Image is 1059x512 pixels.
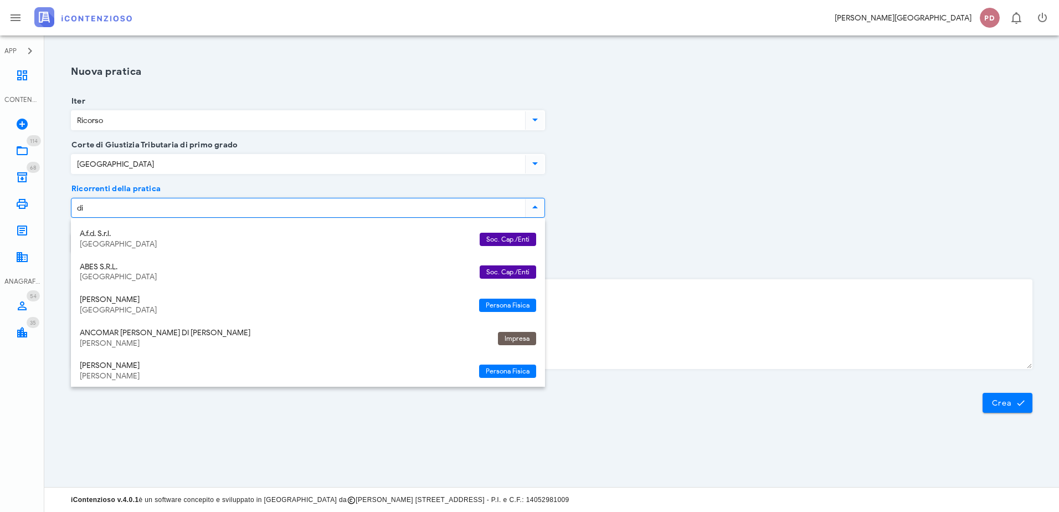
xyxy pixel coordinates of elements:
strong: iContenzioso v.4.0.1 [71,496,138,504]
div: [PERSON_NAME] [80,372,470,381]
span: 54 [30,293,37,300]
span: Distintivo [27,317,39,328]
div: A.f.d. S.r.l. [80,229,471,239]
input: Iter [71,111,523,130]
div: [GEOGRAPHIC_DATA] [80,273,471,282]
span: Impresa [505,332,529,345]
span: Persona Fisica [486,365,529,378]
label: Iter [68,96,85,107]
span: Distintivo [27,162,40,173]
label: Corte di Giustizia Tributaria di primo grado [68,140,238,151]
h1: Nuova pratica [71,64,1032,79]
button: Crea [983,393,1032,413]
label: Note [68,265,90,276]
span: Soc. Cap./Enti [486,265,529,279]
div: [PERSON_NAME] [80,339,489,349]
div: [GEOGRAPHIC_DATA] [80,306,470,315]
div: [PERSON_NAME] [80,295,470,305]
div: [PERSON_NAME][GEOGRAPHIC_DATA] [835,12,971,24]
span: 114 [30,137,38,145]
span: Crea [991,398,1024,408]
span: 35 [30,319,36,326]
img: logo-text-2x.png [34,7,132,27]
div: [PERSON_NAME] [80,361,470,371]
div: ANAGRAFICA [4,277,40,286]
input: Corte di Giustizia Tributaria di primo grado [71,155,523,173]
span: 68 [30,164,37,171]
span: PD [980,8,1000,28]
span: Distintivo [27,290,40,301]
button: Distintivo [1003,4,1029,31]
div: ABES S.R.L. [80,263,471,272]
span: Persona Fisica [486,299,529,312]
label: Ricorrenti della pratica [68,183,161,194]
div: ANCOMAR [PERSON_NAME] DI [PERSON_NAME] [80,329,489,338]
div: [GEOGRAPHIC_DATA] [80,240,471,249]
span: Distintivo [27,135,41,146]
div: CONTENZIOSO [4,95,40,105]
span: Soc. Cap./Enti [486,233,529,246]
button: PD [976,4,1003,31]
input: Digita qui per filtrare... [71,198,523,217]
